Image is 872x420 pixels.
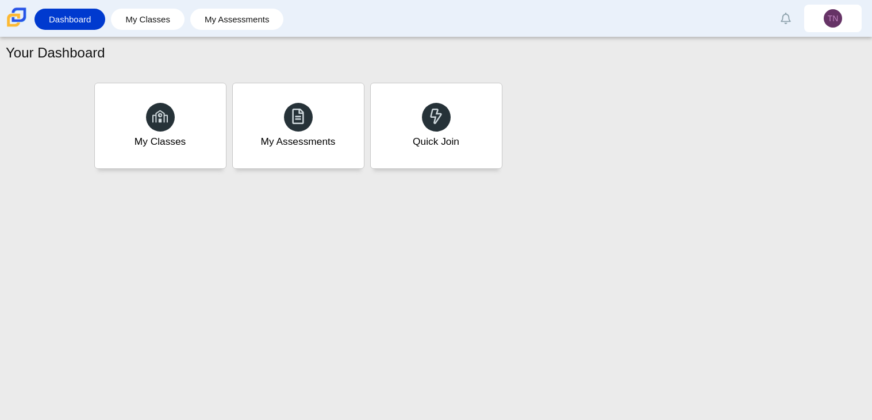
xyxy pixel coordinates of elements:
[94,83,226,169] a: My Classes
[261,134,336,149] div: My Assessments
[5,5,29,29] img: Carmen School of Science & Technology
[232,83,364,169] a: My Assessments
[196,9,278,30] a: My Assessments
[6,43,105,63] h1: Your Dashboard
[135,134,186,149] div: My Classes
[370,83,502,169] a: Quick Join
[413,134,459,149] div: Quick Join
[773,6,798,31] a: Alerts
[117,9,179,30] a: My Classes
[804,5,862,32] a: TN
[5,21,29,31] a: Carmen School of Science & Technology
[40,9,99,30] a: Dashboard
[828,14,839,22] span: TN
